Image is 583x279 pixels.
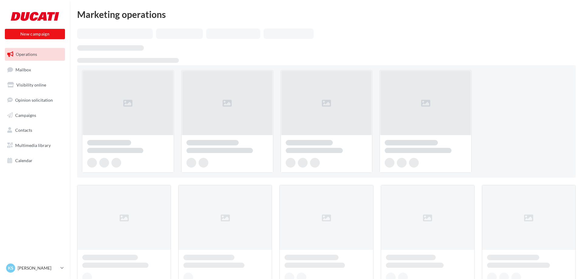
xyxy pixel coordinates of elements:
a: Campaigns [4,109,66,122]
a: Contacts [4,124,66,137]
span: KS [8,265,13,271]
span: Mailbox [15,67,31,72]
span: Campaigns [15,112,36,117]
a: Visibility online [4,79,66,91]
p: [PERSON_NAME] [18,265,58,271]
span: Operations [16,52,37,57]
button: New campaign [5,29,65,39]
span: Opinion solicitation [15,97,53,103]
span: Calendar [15,158,32,163]
span: Visibility online [16,82,46,87]
a: Mailbox [4,63,66,76]
a: KS [PERSON_NAME] [5,262,65,274]
a: Calendar [4,154,66,167]
a: Multimedia library [4,139,66,152]
div: Marketing operations [77,10,576,19]
span: Multimedia library [15,143,51,148]
span: Contacts [15,128,32,133]
a: Operations [4,48,66,61]
a: Opinion solicitation [4,94,66,107]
